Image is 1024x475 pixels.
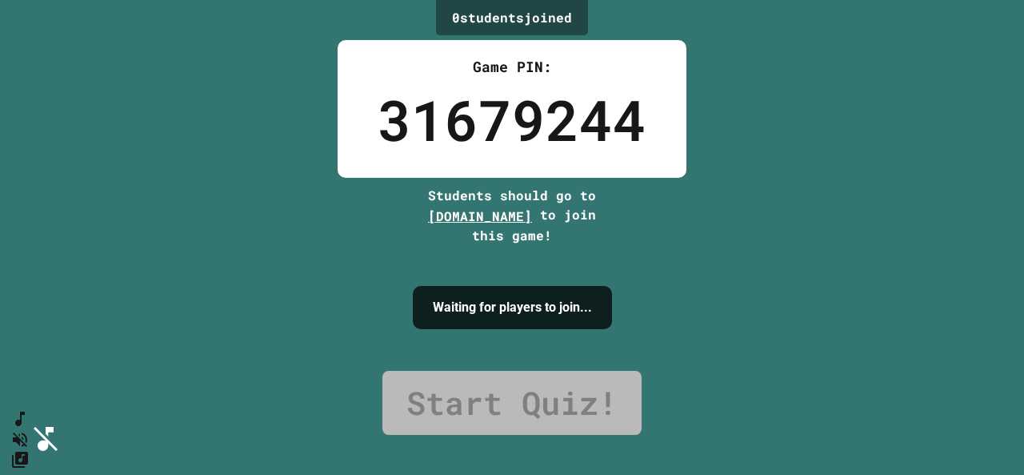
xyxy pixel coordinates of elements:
[378,56,646,78] div: Game PIN:
[10,429,30,449] button: Unmute music
[428,207,532,224] span: [DOMAIN_NAME]
[382,371,642,435] a: Start Quiz!
[412,186,612,245] div: Students should go to to join this game!
[378,78,646,162] div: 31679244
[433,298,592,317] h4: Waiting for players to join...
[10,449,30,469] button: Change Music
[10,409,30,429] button: SpeedDial basic example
